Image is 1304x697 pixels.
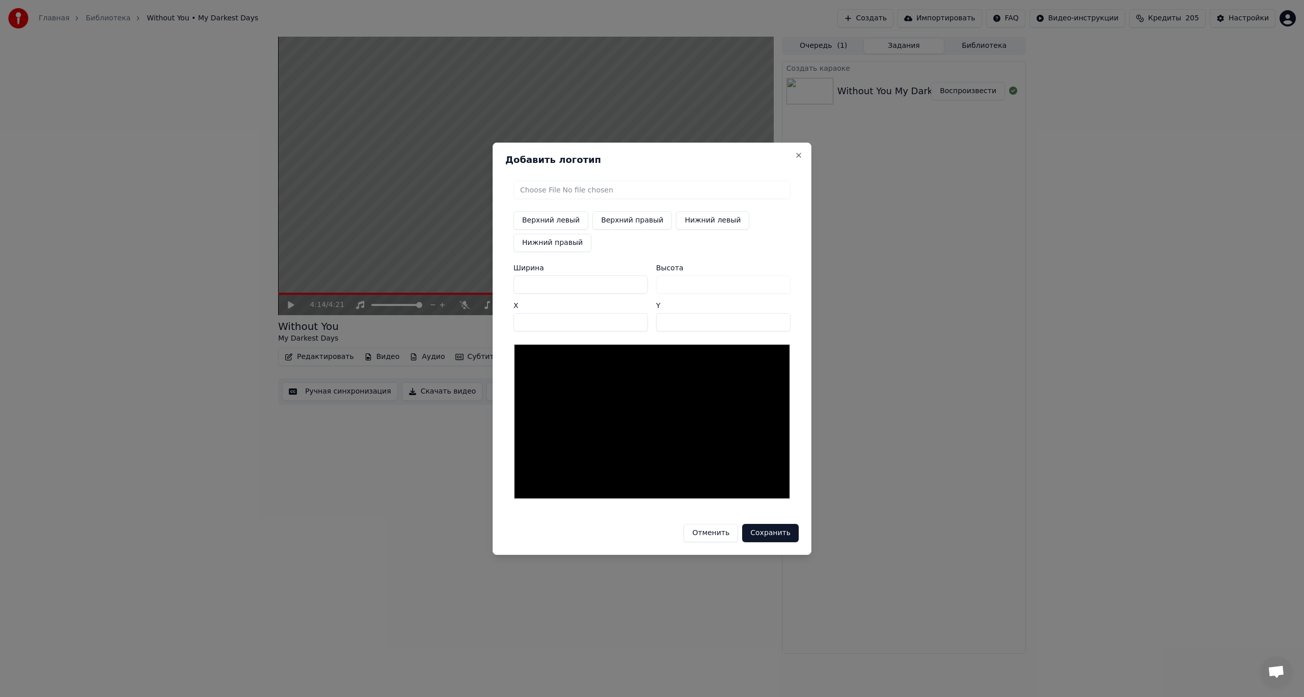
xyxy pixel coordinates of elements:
button: Верхний левый [513,211,588,230]
label: Y [656,302,791,309]
h2: Добавить логотип [505,155,799,164]
button: Нижний правый [513,234,591,252]
label: X [513,302,648,309]
label: Высота [656,264,791,271]
button: Верхний правый [592,211,672,230]
label: Ширина [513,264,648,271]
button: Отменить [684,524,738,542]
button: Сохранить [742,524,799,542]
button: Нижний левый [676,211,749,230]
